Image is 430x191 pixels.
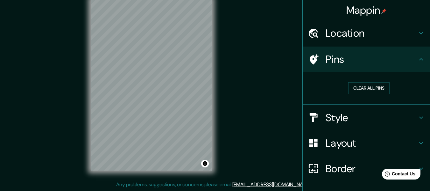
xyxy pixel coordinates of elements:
a: [EMAIL_ADDRESS][DOMAIN_NAME] [232,181,311,188]
h4: Layout [326,137,417,150]
div: Pins [303,47,430,72]
h4: Style [326,111,417,124]
h4: Border [326,162,417,175]
iframe: Help widget launcher [373,166,423,184]
div: Style [303,105,430,130]
div: Layout [303,130,430,156]
img: pin-icon.png [381,9,386,14]
button: Toggle attribution [201,160,209,167]
h4: Mappin [346,4,387,17]
h4: Location [326,27,417,40]
div: Location [303,20,430,46]
h4: Pins [326,53,417,66]
p: Any problems, suggestions, or concerns please email . [116,181,312,188]
button: Clear all pins [348,82,390,94]
div: Border [303,156,430,181]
